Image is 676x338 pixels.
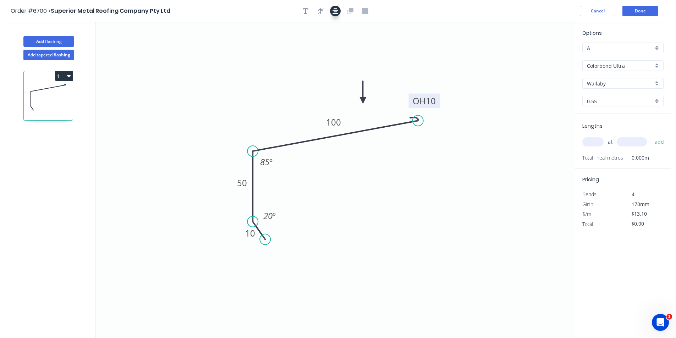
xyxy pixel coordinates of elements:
[260,156,269,168] tspan: 85
[55,71,73,81] button: 1
[652,314,669,331] iframe: Intercom live chat
[269,156,273,168] tspan: º
[587,98,653,105] input: Thickness
[582,201,593,207] span: Girth
[51,7,170,15] span: Superior Metal Roofing Company Pty Ltd
[582,29,602,37] span: Options
[582,221,593,227] span: Total
[587,44,653,52] input: Price level
[632,191,634,198] span: 4
[582,176,599,183] span: Pricing
[608,137,612,147] span: at
[245,227,255,239] tspan: 10
[413,95,426,107] tspan: OH
[651,136,668,148] button: add
[23,36,74,47] button: Add flashing
[623,153,649,163] span: 0.000m
[11,7,51,15] span: Order #6700 >
[582,211,591,217] span: $/m
[426,95,436,107] tspan: 10
[587,62,653,70] input: Material
[326,116,341,128] tspan: 100
[587,80,653,87] input: Colour
[263,210,273,222] tspan: 20
[96,22,575,338] svg: 0
[666,314,672,320] span: 1
[632,201,649,207] span: 170mm
[273,210,276,222] tspan: º
[622,6,658,16] button: Done
[23,50,74,60] button: Add tapered flashing
[582,153,623,163] span: Total lineal metres
[582,191,597,198] span: Bends
[237,177,247,189] tspan: 50
[580,6,615,16] button: Cancel
[582,122,603,129] span: Lengths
